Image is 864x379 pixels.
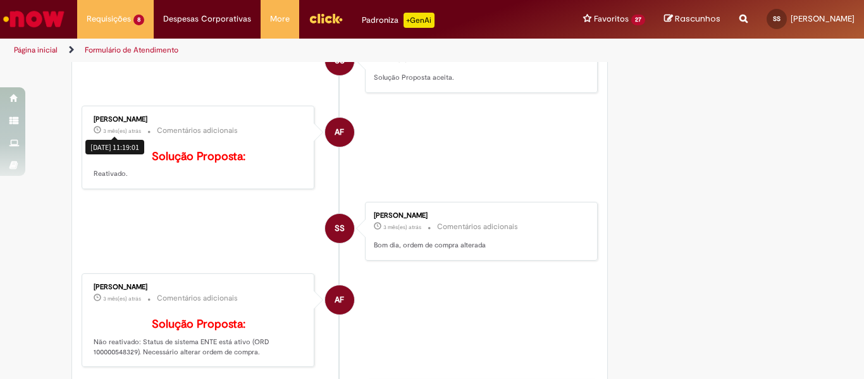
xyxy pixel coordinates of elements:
img: ServiceNow [1,6,66,32]
span: AF [335,285,344,315]
img: click_logo_yellow_360x200.png [309,9,343,28]
span: More [270,13,290,25]
div: [PERSON_NAME] [94,283,304,291]
small: Comentários adicionais [437,221,518,232]
b: Solução Proposta: [152,149,245,164]
p: Solução Proposta aceita. [374,73,584,83]
div: [PERSON_NAME] [94,116,304,123]
span: Requisições [87,13,131,25]
small: Comentários adicionais [157,293,238,304]
p: Reativado. [94,151,304,180]
div: André Freitas [325,118,354,147]
a: Rascunhos [664,13,720,25]
div: [PERSON_NAME] [374,212,584,220]
span: Despesas Corporativas [163,13,251,25]
ul: Trilhas de página [9,39,567,62]
span: 3 mês(es) atrás [103,127,141,135]
span: SS [335,213,345,244]
div: Samuel Gomes Ferreira dos Santos [325,214,354,243]
b: Solução Proposta: [152,317,245,332]
div: [DATE] 11:19:01 [85,140,144,154]
time: 07/07/2025 09:20:32 [383,223,421,231]
div: Padroniza [362,13,435,28]
span: AF [335,117,344,147]
span: 8 [133,15,144,25]
span: 3 mês(es) atrás [103,295,141,302]
span: Rascunhos [675,13,720,25]
span: Favoritos [594,13,629,25]
span: [PERSON_NAME] [791,13,855,24]
p: Bom dia, ordem de compra alterada [374,240,584,251]
div: André Freitas [325,285,354,314]
time: 07/07/2025 11:36:56 [383,56,421,63]
span: 3 mês(es) atrás [383,223,421,231]
a: Formulário de Atendimento [85,45,178,55]
span: 3 mês(es) atrás [383,56,421,63]
span: SS [773,15,781,23]
a: Página inicial [14,45,58,55]
small: Comentários adicionais [157,125,238,136]
span: 27 [631,15,645,25]
p: Não reativado: Status de sistema ENTE está ativo (ORD 100000548329). Necessário alterar ordem de ... [94,318,304,357]
p: +GenAi [404,13,435,28]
